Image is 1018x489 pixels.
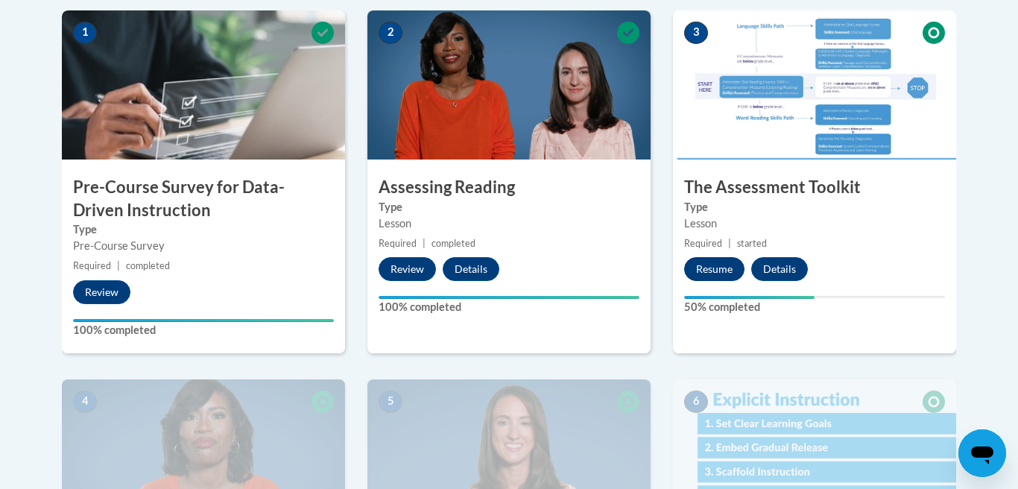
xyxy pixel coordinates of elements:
span: | [117,260,120,271]
iframe: Button to launch messaging window [958,429,1006,477]
span: 5 [379,391,402,413]
div: Lesson [379,215,639,232]
div: Lesson [684,215,945,232]
span: Required [73,260,111,271]
label: 100% completed [73,322,334,338]
span: started [737,238,767,249]
label: 100% completed [379,299,639,315]
label: 50% completed [684,299,945,315]
span: 1 [73,22,97,44]
button: Details [443,257,499,281]
div: Your progress [684,296,815,299]
button: Resume [684,257,744,281]
button: Review [73,280,130,304]
label: Type [379,199,639,215]
h3: The Assessment Toolkit [673,176,956,199]
h3: Pre-Course Survey for Data-Driven Instruction [62,176,345,222]
img: Course Image [62,10,345,160]
span: | [728,238,731,249]
span: Required [379,238,417,249]
div: Pre-Course Survey [73,238,334,254]
div: Your progress [73,319,334,322]
button: Details [751,257,808,281]
h3: Assessing Reading [367,176,651,199]
span: completed [431,238,475,249]
span: completed [126,260,170,271]
label: Type [73,221,334,238]
span: 6 [684,391,708,413]
label: Type [684,199,945,215]
span: 4 [73,391,97,413]
span: 3 [684,22,708,44]
span: | [423,238,426,249]
img: Course Image [367,10,651,160]
div: Your progress [379,296,639,299]
button: Review [379,257,436,281]
span: 2 [379,22,402,44]
img: Course Image [673,10,956,160]
span: Required [684,238,722,249]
